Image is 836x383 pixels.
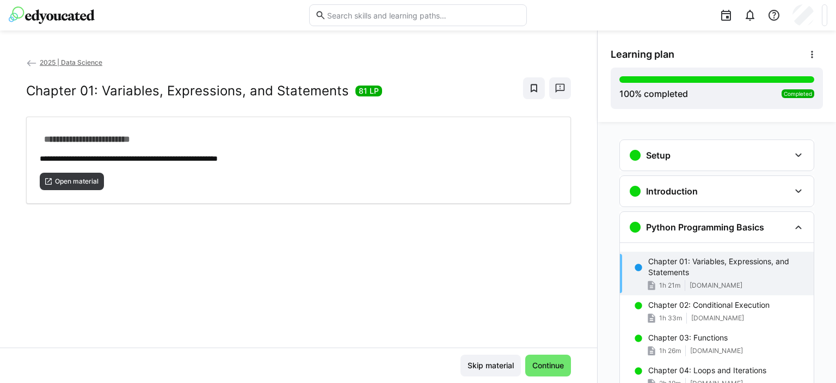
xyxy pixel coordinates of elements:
[326,10,521,20] input: Search skills and learning paths…
[646,150,671,161] h3: Setup
[466,360,515,371] span: Skip material
[659,346,681,355] span: 1h 26m
[659,281,680,290] span: 1h 21m
[26,58,102,66] a: 2025 | Data Science
[659,314,682,323] span: 1h 33m
[611,48,674,60] span: Learning plan
[525,355,571,376] button: Continue
[359,86,379,96] span: 81 LP
[784,90,812,97] span: Completed
[646,222,764,233] h3: Python Programming Basics
[40,58,102,66] span: 2025 | Data Science
[648,332,728,343] p: Chapter 03: Functions
[691,314,744,323] span: [DOMAIN_NAME]
[648,256,805,278] p: Chapter 01: Variables, Expressions, and Statements
[40,173,104,190] button: Open material
[531,360,565,371] span: Continue
[648,365,766,376] p: Chapter 04: Loops and Iterations
[26,83,349,99] h2: Chapter 01: Variables, Expressions, and Statements
[619,87,688,100] div: % completed
[619,88,635,99] span: 100
[648,300,770,311] p: Chapter 02: Conditional Execution
[460,355,521,376] button: Skip material
[690,346,743,355] span: [DOMAIN_NAME]
[646,186,698,197] h3: Introduction
[690,281,742,290] span: [DOMAIN_NAME]
[54,177,100,186] span: Open material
